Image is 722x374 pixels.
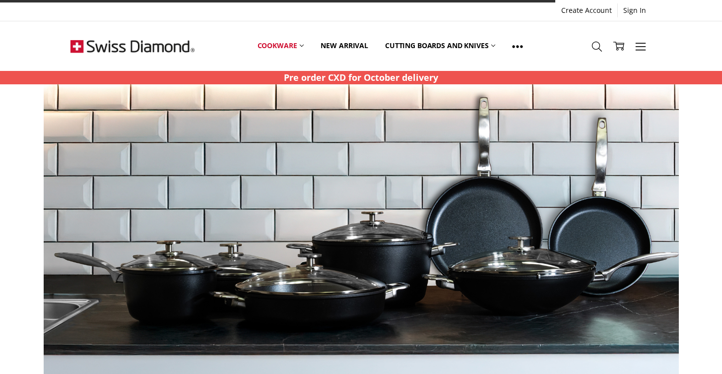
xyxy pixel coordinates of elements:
a: New arrival [312,24,376,68]
a: Sign In [618,3,652,17]
a: Cutting boards and knives [377,24,504,68]
img: Free Shipping On Every Order [70,21,195,71]
a: Create Account [556,3,617,17]
strong: Pre order CXD for October delivery [284,71,438,83]
a: Show All [504,24,531,68]
a: Cookware [249,24,313,68]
